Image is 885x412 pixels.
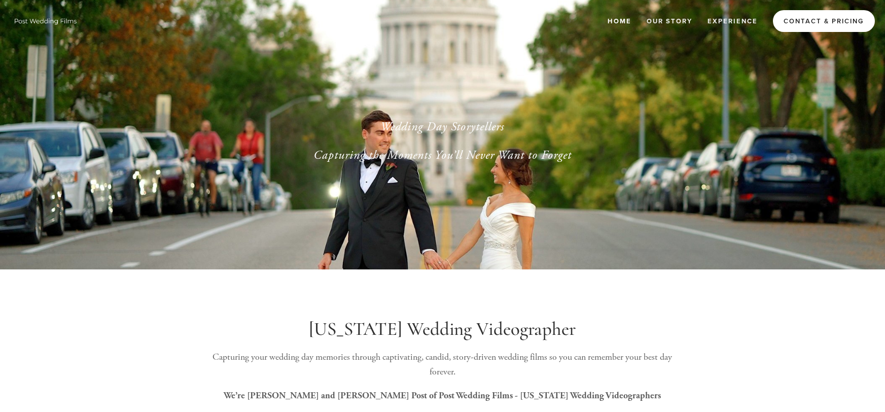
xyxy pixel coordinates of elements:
[10,13,81,28] img: Wisconsin Wedding Videographer
[601,13,638,29] a: Home
[773,10,875,32] a: Contact & Pricing
[217,146,669,164] p: Capturing the Moments You’ll Never Want to Forget
[701,13,764,29] a: Experience
[200,350,685,380] p: Capturing your wedding day memories through captivating, candid, story-driven wedding films so yo...
[200,318,685,340] h1: [US_STATE] Wedding Videographer
[224,390,661,401] strong: We’re [PERSON_NAME] and [PERSON_NAME] Post of Post Wedding Films - [US_STATE] Wedding Videographers
[217,118,669,136] p: Wedding Day Storytellers
[640,13,699,29] a: Our Story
